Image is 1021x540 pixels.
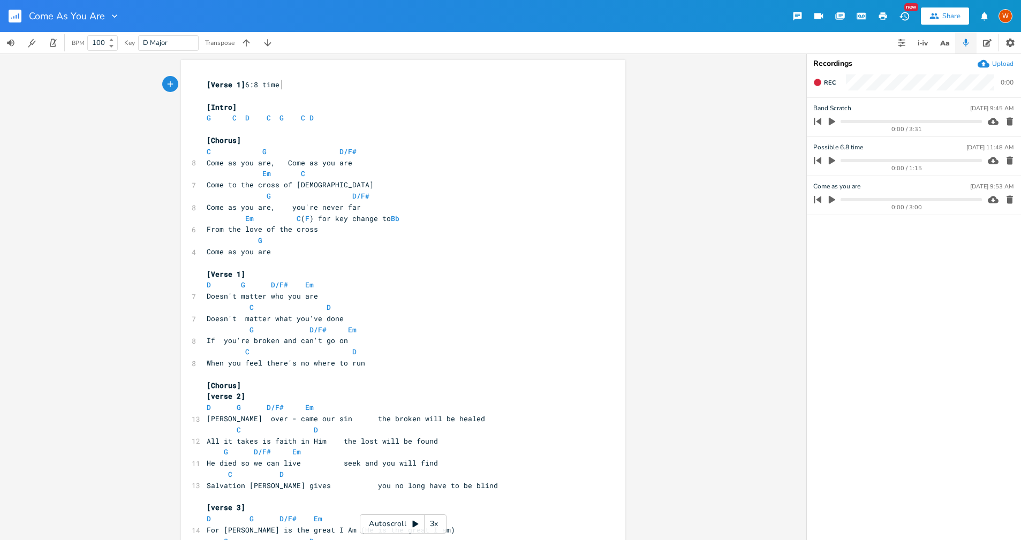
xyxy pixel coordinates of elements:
span: D [245,113,249,123]
span: Bb [391,214,399,223]
span: C [301,113,305,123]
span: G [262,147,267,156]
span: [Verse 1] [207,269,245,279]
span: ( ) for key change to [207,214,399,223]
div: Transpose [205,40,235,46]
button: Rec [809,74,840,91]
span: From the love of the cross [207,224,318,234]
div: 3x [425,514,444,534]
span: [verse 3] [207,503,245,512]
span: Come as you are [813,181,860,192]
span: Salvation [PERSON_NAME] gives you no long have to be blind [207,481,498,490]
div: 0:00 / 1:15 [832,165,982,171]
span: D Major [143,38,168,48]
span: D [207,514,211,523]
span: D [207,280,211,290]
div: Autoscroll [360,514,447,534]
span: C [237,425,241,435]
span: Come as you are, Come as you are [207,158,352,168]
div: 0:00 / 3:00 [832,204,982,210]
span: G [279,113,284,123]
div: [DATE] 9:53 AM [970,184,1014,189]
span: C [228,469,232,479]
span: 6:8 time [207,80,279,89]
span: D/F# [267,402,284,412]
button: New [894,6,915,26]
span: All it takes is faith in Him the lost will be found [207,436,438,446]
span: Em [262,169,271,178]
span: G [237,402,241,412]
span: Doesn't matter who you are [207,291,318,301]
span: F [305,214,309,223]
span: D/F# [279,514,297,523]
span: [Verse 1] [207,80,245,89]
span: C [207,147,211,156]
span: [Chorus] [207,135,241,145]
div: Key [124,40,135,46]
span: D/F# [339,147,357,156]
button: Share [921,7,969,25]
span: C [267,113,271,123]
span: Come as you are, you're never far [207,202,361,212]
span: Rec [824,79,836,87]
span: C [245,347,249,356]
span: Possible 6.8 time [813,142,863,153]
button: W [999,4,1012,28]
span: Em [292,447,301,457]
span: G [207,113,211,123]
span: D [352,347,357,356]
span: G [241,280,245,290]
span: G [258,235,262,245]
span: C [232,113,237,123]
span: G [224,447,228,457]
span: D [309,113,314,123]
div: 0:00 [1001,79,1014,86]
span: Em [348,325,357,334]
span: D/F# [254,447,271,457]
span: G [249,325,254,334]
span: [Intro] [207,102,237,112]
span: Come to the cross of [DEMOGRAPHIC_DATA] [207,180,374,189]
div: New [904,3,918,11]
span: D/F# [352,191,369,201]
span: Come As You Are [29,11,105,21]
span: C [297,214,301,223]
button: Upload [978,58,1014,70]
div: Upload [992,59,1014,68]
span: D/F# [271,280,288,290]
span: [Chorus] [207,381,241,390]
div: Recordings [813,60,1015,67]
span: Come as you are [207,247,271,256]
span: If you're broken and can't go on [207,336,348,345]
div: 0:00 / 3:31 [832,126,982,132]
span: Doesn't matter what you've done [207,314,344,323]
span: When you feel there's no where to run [207,358,365,368]
div: [DATE] 11:48 AM [966,144,1014,150]
div: BPM [72,40,84,46]
div: Share [942,11,961,21]
span: D [207,402,211,412]
span: D [314,425,318,435]
span: G [249,514,254,523]
span: [verse 2] [207,391,245,401]
span: Em [305,280,314,290]
span: G [267,191,271,201]
span: C [301,169,305,178]
span: [PERSON_NAME] over - came our sin the broken will be healed [207,414,485,423]
span: Em [305,402,314,412]
span: D [279,469,284,479]
span: Band Scratch [813,103,851,113]
div: [DATE] 9:45 AM [970,105,1014,111]
span: For [PERSON_NAME] is the great I Am (He is the great I am) [207,525,455,535]
span: C [249,302,254,312]
span: He died so we can live seek and you will find [207,458,438,468]
span: D/F# [309,325,327,334]
div: Worship Pastor [999,9,1012,23]
span: D [327,302,331,312]
span: Em [314,514,322,523]
span: Em [245,214,254,223]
